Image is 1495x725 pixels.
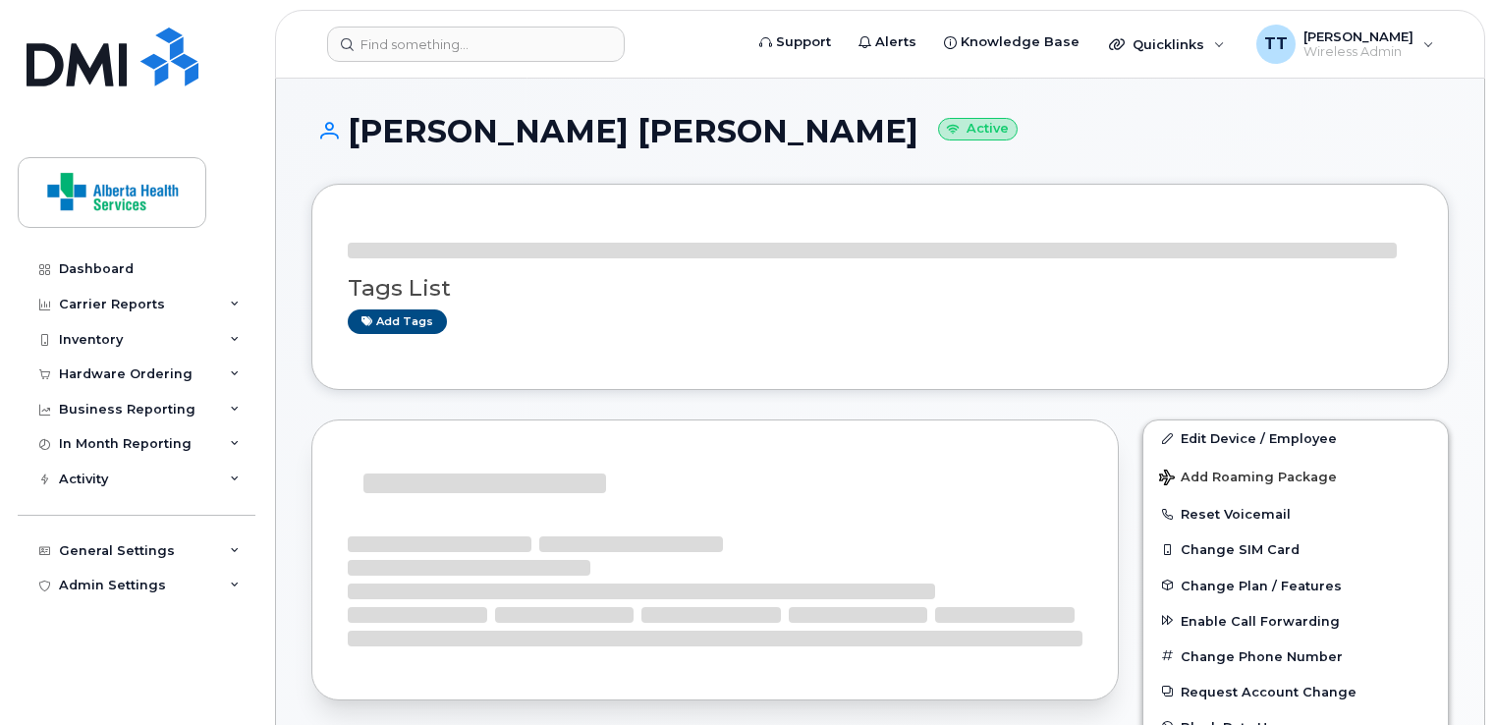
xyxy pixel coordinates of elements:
h1: [PERSON_NAME] [PERSON_NAME] [311,114,1449,148]
span: Enable Call Forwarding [1181,613,1340,628]
button: Change Phone Number [1143,639,1448,674]
a: Add tags [348,309,447,334]
small: Active [938,118,1018,140]
button: Change Plan / Features [1143,568,1448,603]
button: Enable Call Forwarding [1143,603,1448,639]
span: Add Roaming Package [1159,470,1337,488]
button: Reset Voicemail [1143,496,1448,531]
a: Edit Device / Employee [1143,420,1448,456]
span: Change Plan / Features [1181,578,1342,592]
button: Add Roaming Package [1143,456,1448,496]
button: Request Account Change [1143,674,1448,709]
h3: Tags List [348,276,1412,301]
button: Change SIM Card [1143,531,1448,567]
